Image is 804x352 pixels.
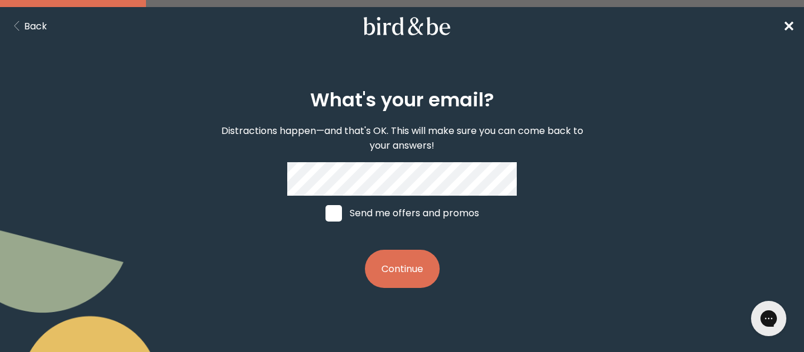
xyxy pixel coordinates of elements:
label: Send me offers and promos [314,196,490,231]
h2: What's your email? [310,86,494,114]
iframe: Gorgias live chat messenger [745,297,792,340]
button: Continue [365,250,440,288]
p: Distractions happen—and that's OK. This will make sure you can come back to your answers! [211,123,594,153]
button: Back Button [9,19,47,33]
a: ✕ [783,16,795,36]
